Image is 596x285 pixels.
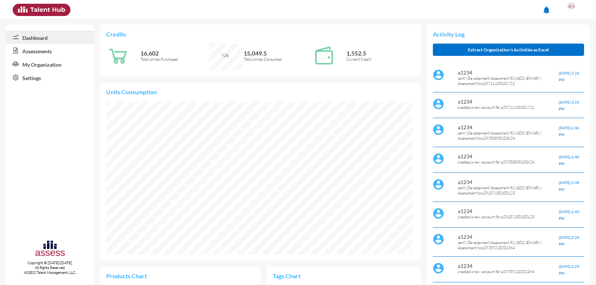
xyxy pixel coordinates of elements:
span: 91% [221,53,229,58]
span: [DATE] 3:22 PM [559,71,579,82]
span: [DATE] 2:46 PM [559,155,579,166]
span: [DATE] 2:44 PM [559,180,579,191]
p: Total Unites Purchased [140,57,209,62]
img: default%20profile%20image.svg [433,98,444,110]
p: a1234 [458,98,559,105]
p: Copyright © [DATE]-[DATE]. All Rights Reserved. ASSESS Talent Management, LLC. [6,260,94,275]
a: Dashboard [6,31,94,44]
p: sent ( Development Assessment R1 (ADS) (EN/AR) ) Assessment to a28711180101721 [458,76,559,86]
span: [DATE] 2:29 PM [559,264,579,275]
span: [DATE] 2:46 PM [559,126,579,137]
p: a1234 [458,234,559,240]
img: default%20profile%20image.svg [433,153,444,164]
p: created a new account for a28711180101721 [458,105,559,110]
p: created a new account for a28703090103624 [458,159,559,165]
img: default%20profile%20image.svg [433,69,444,80]
p: 16,602 [140,50,209,57]
img: default%20profile%20image.svg [433,234,444,245]
span: [DATE] 3:21 PM [559,100,579,111]
p: Credits [106,31,415,38]
p: Tags Chart [273,272,344,279]
p: a1234 [458,124,559,130]
a: Assessments [6,44,94,57]
img: assesscompany-logo.png [35,240,66,259]
span: [DATE] 2:43 PM [559,209,579,221]
p: sent ( Development Assessment R1 (ADS) (EN/AR) ) Assessment to a28107150100123 [458,185,559,196]
p: Current Credit [346,57,415,62]
p: a1234 [458,208,559,214]
span: [DATE] 2:29 PM [559,235,579,246]
p: a1234 [458,69,559,76]
p: a1234 [458,153,559,159]
p: created a new account for a28709210201364 [458,269,559,274]
img: default%20profile%20image.svg [433,208,444,219]
button: Extract Organization's Activities as Excel [433,44,584,56]
p: sent ( Development Assessment R1 (ADS) (EN/AR) ) Assessment to a28703090103624 [458,130,559,141]
p: Activity Log [433,31,584,38]
img: default%20profile%20image.svg [433,124,444,135]
a: Settings [6,71,94,84]
p: a1234 [458,179,559,185]
p: 1,552.5 [346,50,415,57]
p: sent ( Development Assessment R1 (ADS) (EN/AR) ) Assessment to a28709210201364 [458,240,559,250]
p: a1234 [458,263,559,269]
p: created a new account for a28107150100123 [458,214,559,219]
p: 15,049.5 [244,50,312,57]
p: Units Consumption [106,88,415,95]
mat-icon: notifications [542,6,551,15]
p: Total Unites Consumed [244,57,312,62]
p: Products Chart [106,272,180,279]
a: My Organization [6,57,94,71]
img: default%20profile%20image.svg [433,179,444,190]
img: default%20profile%20image.svg [433,263,444,274]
